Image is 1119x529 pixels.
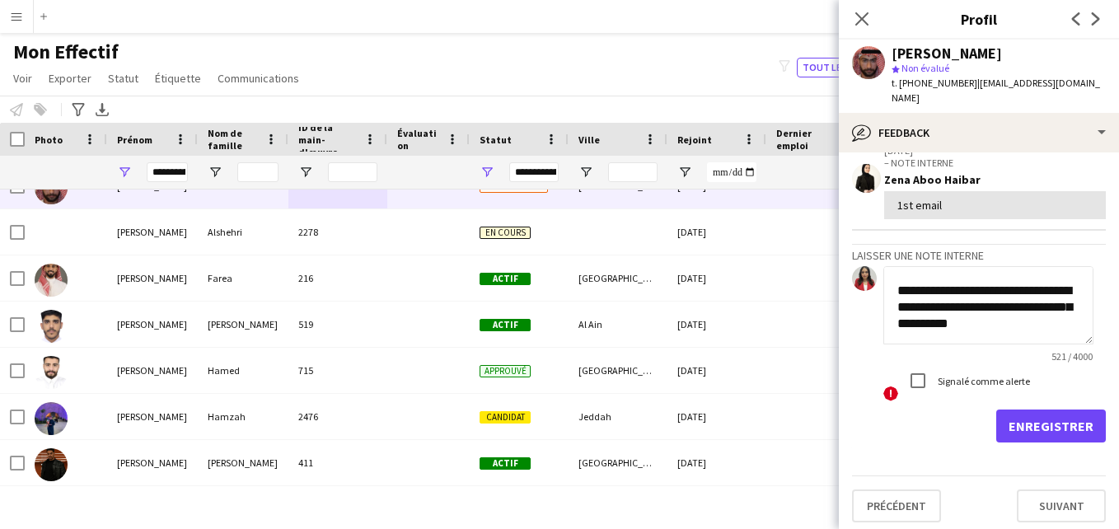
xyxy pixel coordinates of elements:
a: Voir [7,68,39,89]
div: [PERSON_NAME] [892,46,1002,61]
span: Candidat [480,411,531,424]
button: Ouvrir le menu de filtre [298,165,313,180]
button: Ouvrir le menu de filtre [208,165,222,180]
span: Étiquette [155,71,201,86]
button: Suivant [1017,489,1106,522]
span: t. [PHONE_NUMBER] [892,77,977,89]
div: [DATE] [667,440,766,485]
img: Abdulrahman Ghiasuddin [35,310,68,343]
span: Approuvé [480,365,531,377]
span: Mon Effectif [13,40,119,64]
div: 519 [288,302,387,347]
span: | [EMAIL_ADDRESS][DOMAIN_NAME] [892,77,1100,104]
div: [PERSON_NAME] [107,440,198,485]
div: [DATE] [667,394,766,439]
div: [DATE] [667,209,766,255]
div: 2476 [288,394,387,439]
span: Évaluation [397,127,440,152]
div: 216 [288,255,387,301]
span: 521 / 4000 [1038,350,1106,363]
div: [PERSON_NAME] [107,394,198,439]
div: [PERSON_NAME] [107,209,198,255]
div: 411 [288,440,387,485]
img: Abdulrahman Hamed [35,356,68,389]
button: Ouvrir le menu de filtre [578,165,593,180]
button: Ouvrir le menu de filtre [480,165,494,180]
span: Actif [480,273,531,285]
div: [GEOGRAPHIC_DATA] [569,255,667,301]
span: ID de la main-d'œuvre [298,121,358,158]
h3: Laisser une note interne [852,248,1106,263]
div: Zena Aboo Haibar [884,172,1106,187]
div: [PERSON_NAME] [107,302,198,347]
span: Communications [218,71,299,86]
div: Farea [198,255,288,301]
div: Jeddah [569,394,667,439]
span: Prénom [117,133,152,146]
span: Statut [480,133,512,146]
img: Abdulrahman Farea [35,264,68,297]
span: Nom de famille [208,127,259,152]
app-action-btn: Exporter en XLSX [92,100,112,119]
img: Abdulrahman Hassan [35,448,68,481]
div: Alshehri [198,209,288,255]
button: Ouvrir le menu de filtre [117,165,132,180]
div: [PERSON_NAME] [107,348,198,393]
button: Ouvrir le menu de filtre [677,165,692,180]
button: Précédent [852,489,941,522]
p: – NOTE INTERNE [884,157,1106,169]
div: [GEOGRAPHIC_DATA] [569,348,667,393]
span: Actif [480,457,531,470]
div: [PERSON_NAME] [198,440,288,485]
span: ! [883,386,898,401]
a: Exporter [42,68,98,89]
div: 1st email [897,198,1093,213]
span: Voir [13,71,32,86]
span: Ville [578,133,600,146]
span: Rejoint [677,133,712,146]
span: En cours [480,227,531,239]
div: 2278 [288,209,387,255]
div: [DATE] [667,255,766,301]
input: Rejoint Entrée de filtre [707,162,756,182]
input: ID de la main-d'œuvre Entrée de filtre [328,162,377,182]
label: Signalé comme alerte [934,375,1030,387]
div: Hamed [198,348,288,393]
span: Exporter [49,71,91,86]
a: Étiquette [148,68,208,89]
div: 715 [288,348,387,393]
div: [GEOGRAPHIC_DATA] [569,440,667,485]
span: Non évalué [901,62,949,74]
span: Dernier emploi [776,127,836,152]
a: Statut [101,68,145,89]
div: Hamzah [198,394,288,439]
h3: Profil [839,8,1119,30]
div: [PERSON_NAME] [107,255,198,301]
input: Prénom Entrée de filtre [147,162,188,182]
img: Abdulrahman Hamzah [35,402,68,435]
div: [DATE] [667,302,766,347]
div: Al Ain [569,302,667,347]
button: Enregistrer [996,410,1106,442]
span: Photo [35,133,63,146]
div: [PERSON_NAME] [198,302,288,347]
div: Feedback [839,113,1119,152]
span: Statut [108,71,138,86]
span: Actif [480,319,531,331]
a: Communications [211,68,306,89]
app-action-btn: Filtres avancés [68,100,88,119]
input: Nom de famille Entrée de filtre [237,162,279,182]
div: [DATE] [667,348,766,393]
input: Ville Entrée de filtre [608,162,658,182]
button: Tout le monde2,339 [797,58,907,77]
